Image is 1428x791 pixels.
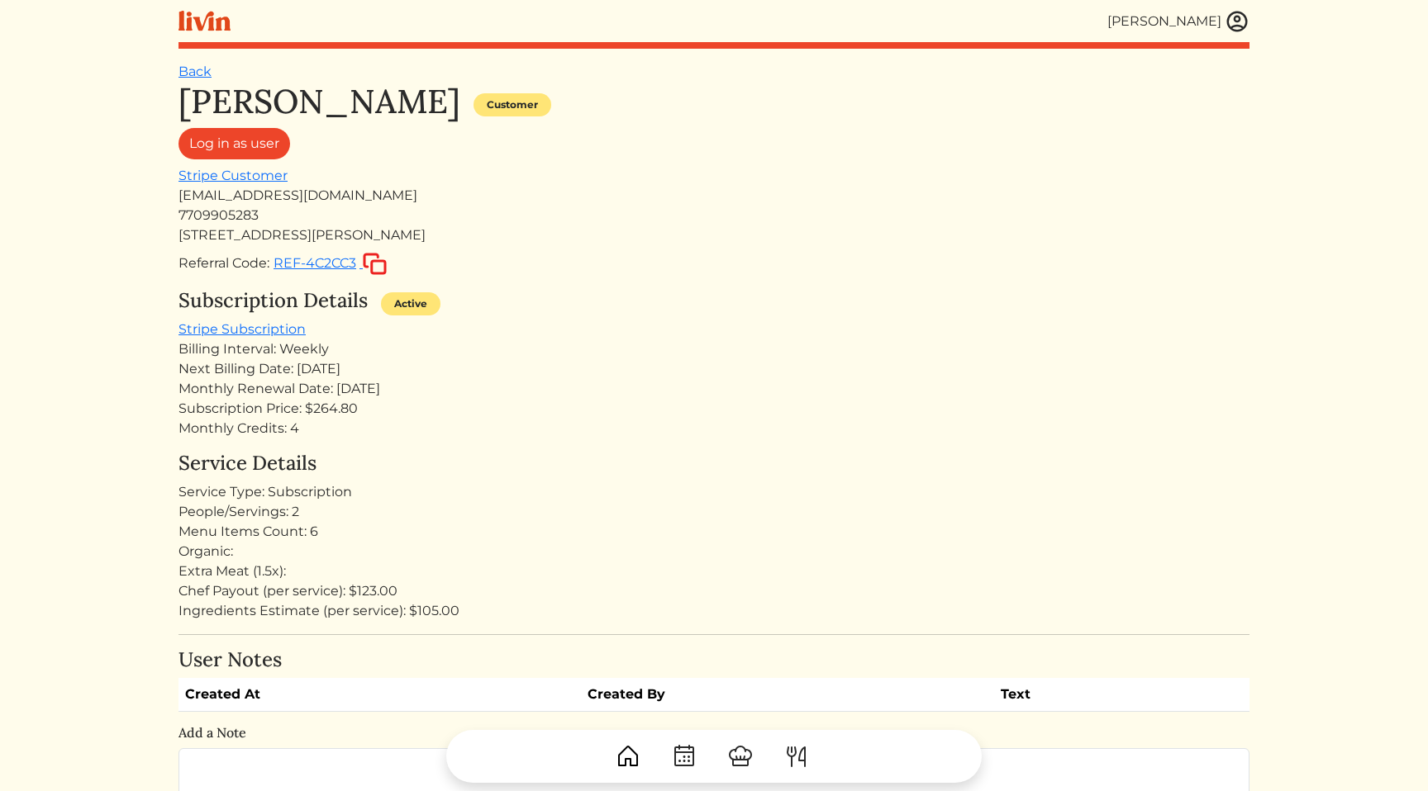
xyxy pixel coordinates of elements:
div: [PERSON_NAME] [1107,12,1221,31]
div: Service Type: Subscription [178,482,1249,502]
h1: [PERSON_NAME] [178,82,460,121]
div: Monthly Credits: 4 [178,419,1249,438]
div: [EMAIL_ADDRESS][DOMAIN_NAME] [178,186,1249,206]
div: Menu Items Count: 6 [178,522,1249,542]
div: Customer [474,93,551,116]
a: Stripe Customer [178,168,288,183]
div: Monthly Renewal Date: [DATE] [178,379,1249,399]
div: 7709905283 [178,206,1249,225]
h4: User Notes [178,648,1249,672]
img: copy-c88c4d5ff2289bbd861d3078f624592c1430c12286b036973db34a3c10e19d95.svg [363,253,387,275]
img: House-9bf13187bcbb5817f509fe5e7408150f90897510c4275e13d0d5fca38e0b5951.svg [615,743,641,770]
div: Active [381,292,440,315]
img: livin-logo-a0d97d1a881af30f6274990eb6222085a2533c92bbd1e4f22c21b4f0d0e3210c.svg [178,11,231,31]
div: Ingredients Estimate (per service): $105.00 [178,601,1249,621]
div: Billing Interval: Weekly [178,339,1249,359]
h4: Subscription Details [178,289,368,313]
a: Back [178,64,212,79]
th: Text [994,678,1189,712]
span: REF-4C2CC3 [274,255,356,271]
div: Next Billing Date: [DATE] [178,359,1249,379]
span: Referral Code: [178,255,269,271]
div: [STREET_ADDRESS][PERSON_NAME] [178,225,1249,245]
img: ChefHat-a374fb509e4f37eb0702ca99f5f64f3b6956810f32a249b33092029f8484b388.svg [727,743,754,770]
th: Created By [581,678,994,712]
div: Subscription Price: $264.80 [178,399,1249,419]
img: user_account-e6e16d2ec92f44fc35f99ef0dc9cddf60790bfa021a6ecb1c896eb5d2907b31c.svg [1225,9,1249,34]
a: Stripe Subscription [178,321,306,337]
div: Chef Payout (per service): $123.00 [178,581,1249,601]
h4: Service Details [178,452,1249,476]
a: Log in as user [178,128,290,159]
img: ForkKnife-55491504ffdb50bab0c1e09e7649658475375261d09fd45db06cec23bce548bf.svg [783,743,810,770]
div: People/Servings: 2 [178,502,1249,522]
th: Created At [178,678,581,712]
img: CalendarDots-5bcf9d9080389f2a281d69619e1c85352834be518fbc73d9501aef674afc0d57.svg [671,743,697,770]
div: Organic: [178,542,1249,561]
button: REF-4C2CC3 [273,252,388,276]
div: Extra Meat (1.5x): [178,561,1249,581]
